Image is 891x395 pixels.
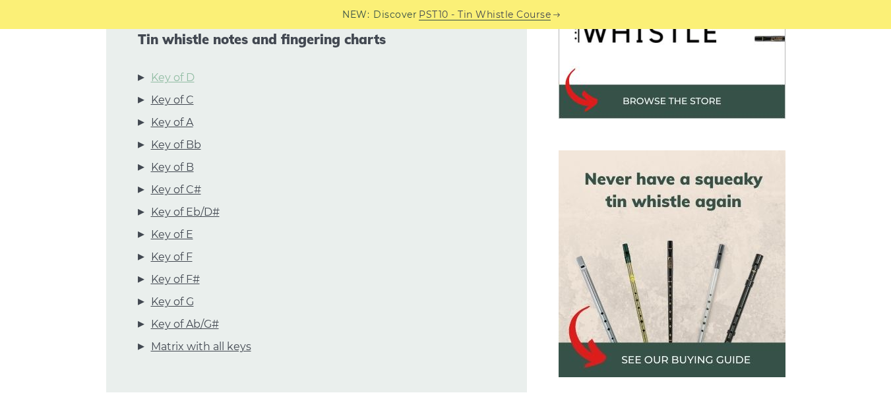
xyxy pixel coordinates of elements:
[151,159,194,176] a: Key of B
[151,114,193,131] a: Key of A
[151,293,194,311] a: Key of G
[151,249,193,266] a: Key of F
[151,69,195,86] a: Key of D
[559,150,785,377] img: tin whistle buying guide
[151,226,193,243] a: Key of E
[151,338,251,355] a: Matrix with all keys
[151,137,201,154] a: Key of Bb
[373,7,417,22] span: Discover
[151,204,220,221] a: Key of Eb/D#
[151,181,201,198] a: Key of C#
[151,316,219,333] a: Key of Ab/G#
[151,92,194,109] a: Key of C
[138,32,495,47] span: Tin whistle notes and fingering charts
[151,271,200,288] a: Key of F#
[342,7,369,22] span: NEW:
[419,7,551,22] a: PST10 - Tin Whistle Course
